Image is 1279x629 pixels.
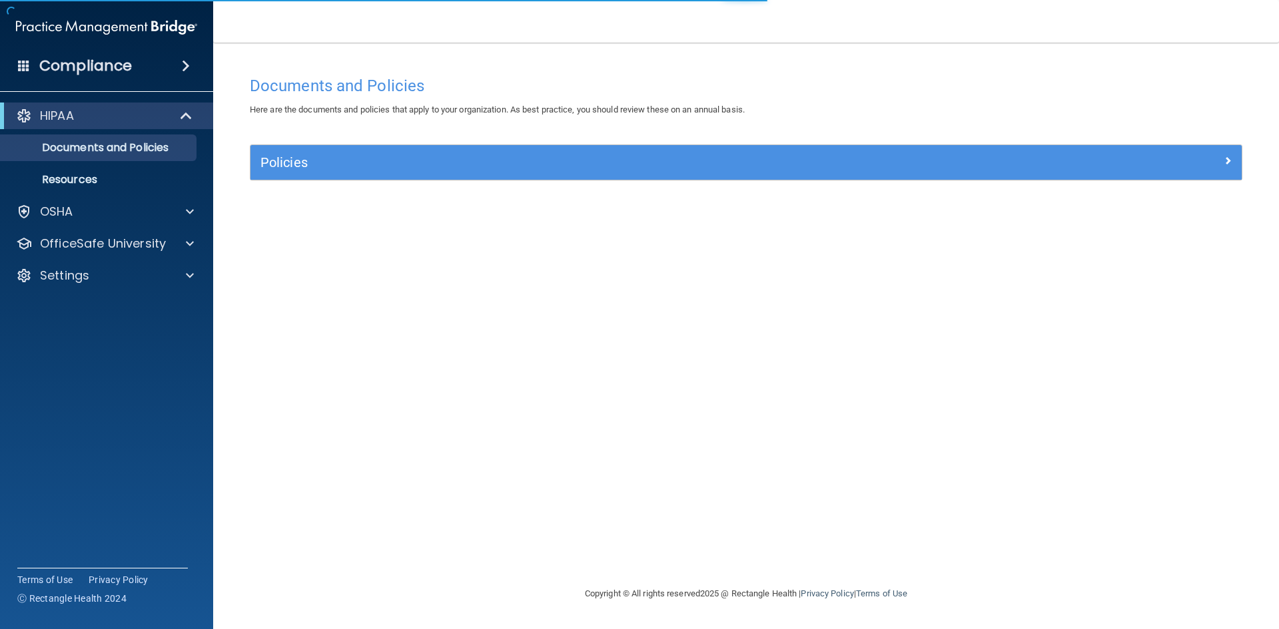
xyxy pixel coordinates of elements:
[16,236,194,252] a: OfficeSafe University
[16,14,197,41] img: PMB logo
[17,573,73,586] a: Terms of Use
[89,573,149,586] a: Privacy Policy
[40,204,73,220] p: OSHA
[40,268,89,284] p: Settings
[260,155,984,170] h5: Policies
[9,141,191,154] p: Documents and Policies
[40,108,74,124] p: HIPAA
[16,268,194,284] a: Settings
[503,572,989,615] div: Copyright © All rights reserved 2025 @ Rectangle Health | |
[17,592,127,605] span: Ⓒ Rectangle Health 2024
[260,152,1232,173] a: Policies
[16,108,193,124] a: HIPAA
[856,588,907,598] a: Terms of Use
[39,57,132,75] h4: Compliance
[250,77,1242,95] h4: Documents and Policies
[801,588,853,598] a: Privacy Policy
[9,173,191,186] p: Resources
[16,204,194,220] a: OSHA
[250,105,745,114] span: Here are the documents and policies that apply to your organization. As best practice, you should...
[40,236,166,252] p: OfficeSafe University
